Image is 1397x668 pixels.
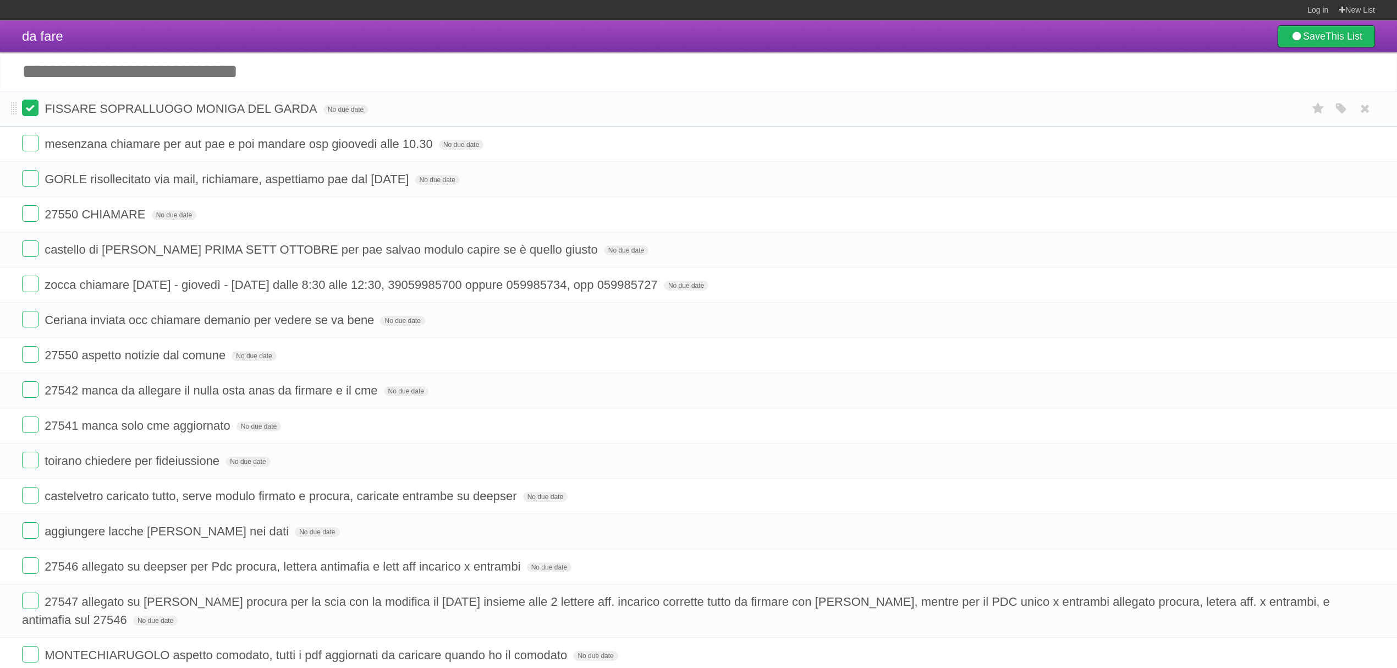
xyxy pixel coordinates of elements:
span: 27550 aspetto notizie dal comune [45,348,228,362]
label: Done [22,522,38,539]
span: aggiungere lacche [PERSON_NAME] nei dati [45,524,291,538]
span: No due date [439,140,483,150]
label: Done [22,557,38,574]
span: 27550 CHIAMARE [45,207,148,221]
span: Ceriana inviata occ chiamare demanio per vedere se va bene [45,313,377,327]
a: SaveThis List [1278,25,1375,47]
span: 27542 manca da allegare il nulla osta anas da firmare e il cme [45,384,380,397]
span: MONTECHIARUGOLO aspetto comodato, tutti i pdf aggiornati da caricare quando ho il comodato [45,648,570,662]
b: This List [1325,31,1362,42]
span: No due date [384,386,428,396]
span: da fare [22,29,63,43]
span: No due date [527,562,571,572]
span: No due date [604,245,648,255]
span: No due date [323,105,368,114]
span: No due date [152,210,196,220]
label: Done [22,417,38,433]
label: Done [22,646,38,662]
label: Done [22,240,38,257]
span: No due date [380,316,425,326]
label: Star task [1308,100,1329,118]
span: mesenzana chiamare per aut pae e poi mandare osp gioovedi alle 10.30 [45,137,436,151]
span: No due date [415,175,460,185]
label: Done [22,100,38,116]
span: castelvetro caricato tutto, serve modulo firmato e procura, caricate entrambe su deepser [45,489,519,503]
span: toirano chiedere per fideiussione [45,454,222,468]
label: Done [22,346,38,363]
span: No due date [523,492,568,502]
label: Done [22,487,38,503]
span: No due date [664,281,708,291]
label: Done [22,135,38,151]
span: GORLE risollecitato via mail, richiamare, aspettiamo pae dal [DATE] [45,172,411,186]
span: castello di [PERSON_NAME] PRIMA SETT OTTOBRE per pae salvao modulo capire se è quello giusto [45,243,601,256]
label: Done [22,276,38,292]
span: No due date [295,527,339,537]
label: Done [22,593,38,609]
label: Done [22,205,38,222]
span: 27541 manca solo cme aggiornato [45,419,233,432]
label: Done [22,170,38,187]
span: zocca chiamare [DATE] - giovedì - [DATE] dalle 8:30 alle 12:30, 39059985700 oppure 059985734, opp... [45,278,661,292]
span: FISSARE SOPRALLUOGO MONIGA DEL GARDA [45,102,320,116]
span: No due date [226,457,270,467]
span: 27547 allegato su [PERSON_NAME] procura per la scia con la modifica il [DATE] insieme alle 2 lett... [22,595,1330,627]
label: Done [22,381,38,398]
span: 27546 allegato su deepser per Pdc procura, lettera antimafia e lett aff incarico x entrambi [45,560,523,573]
span: No due date [237,421,281,431]
span: No due date [573,651,618,661]
label: Done [22,452,38,468]
label: Done [22,311,38,327]
span: No due date [133,616,178,626]
span: No due date [232,351,276,361]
